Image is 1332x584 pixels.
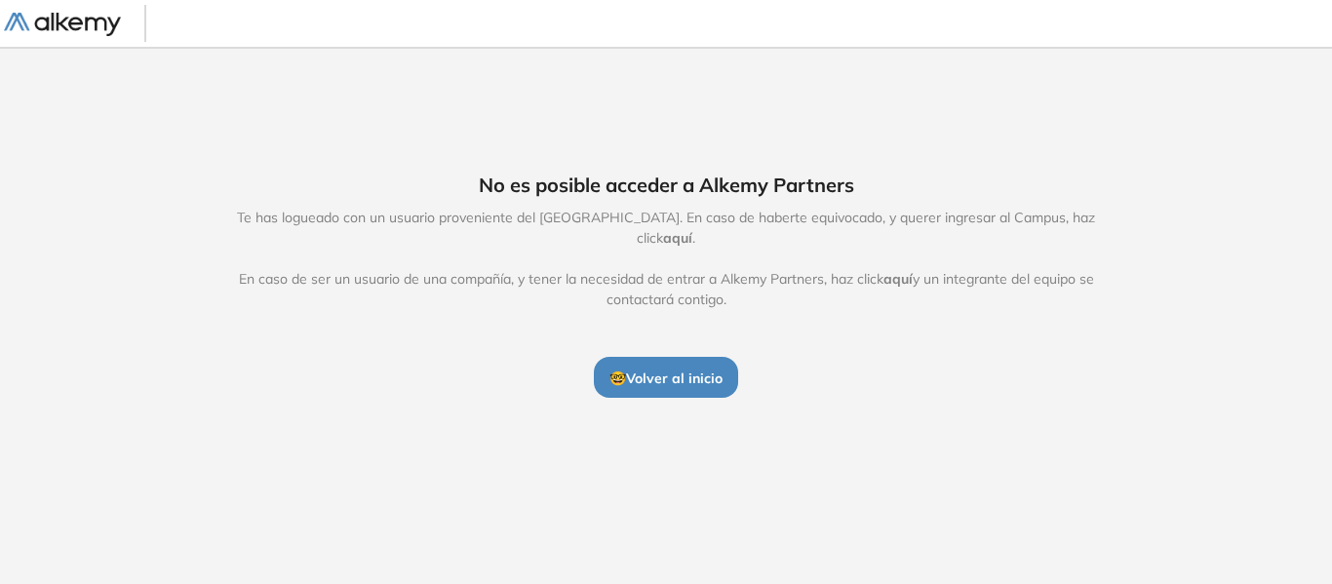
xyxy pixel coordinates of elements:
span: aquí [883,270,913,288]
button: 🤓Volver al inicio [594,357,738,398]
img: Logo [4,13,121,37]
span: No es posible acceder a Alkemy Partners [479,171,854,200]
iframe: Chat Widget [981,358,1332,584]
span: 🤓 Volver al inicio [609,370,723,387]
span: aquí [663,229,692,247]
div: Widget de chat [981,358,1332,584]
span: Te has logueado con un usuario proveniente del [GEOGRAPHIC_DATA]. En caso de haberte equivocado, ... [216,208,1116,310]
